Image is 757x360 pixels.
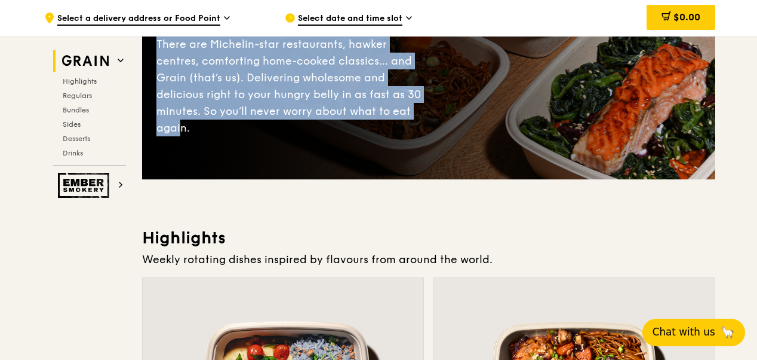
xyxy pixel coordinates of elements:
div: Weekly rotating dishes inspired by flavours from around the world. [142,251,715,268]
h3: Highlights [142,227,715,249]
img: Ember Smokery web logo [58,173,113,198]
button: Chat with us🦙 [642,319,745,346]
span: Select a delivery address or Food Point [57,13,220,26]
span: Chat with us [653,325,715,340]
span: Bundles [63,106,89,114]
div: There are Michelin-star restaurants, hawker centres, comforting home-cooked classics… and Grain (... [156,36,429,136]
img: Grain web logo [58,50,113,72]
span: Sides [63,120,81,129]
span: Drinks [63,149,83,157]
span: Regulars [63,91,92,100]
span: 🦙 [720,325,735,340]
span: Select date and time slot [298,13,402,26]
span: $0.00 [673,11,700,23]
span: Highlights [63,77,97,86]
span: Desserts [63,135,90,143]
